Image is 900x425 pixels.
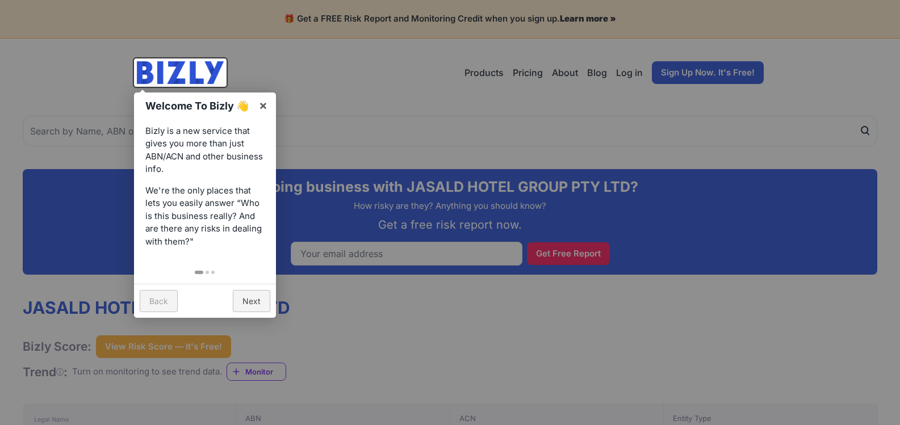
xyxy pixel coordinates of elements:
[250,92,276,118] a: ×
[145,125,265,176] p: Bizly is a new service that gives you more than just ABN/ACN and other business info.
[145,184,265,249] p: We're the only places that lets you easily answer “Who is this business really? And are there any...
[145,98,253,113] h1: Welcome To Bizly 👋
[140,290,178,312] a: Back
[233,290,270,312] a: Next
